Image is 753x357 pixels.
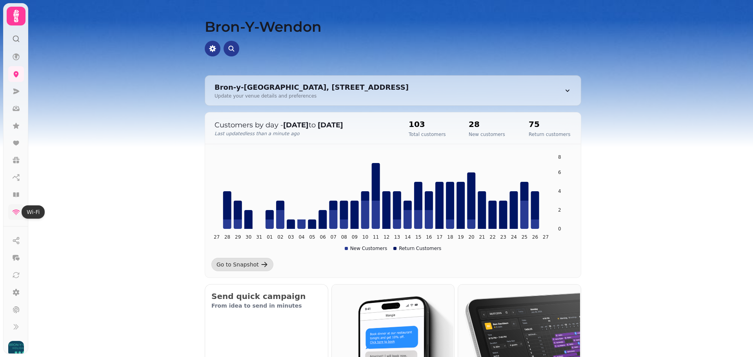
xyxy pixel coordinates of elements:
[215,130,393,137] p: Last updated less than a minute ago
[409,131,446,138] p: Total customers
[362,234,368,240] tspan: 10
[426,234,432,240] tspan: 16
[415,234,421,240] tspan: 15
[288,234,294,240] tspan: 03
[215,82,409,93] div: Bron-y-[GEOGRAPHIC_DATA], [STREET_ADDRESS]
[409,119,446,130] h2: 103
[345,245,387,252] div: New Customers
[468,234,474,240] tspan: 20
[298,234,304,240] tspan: 04
[215,120,393,130] p: Customers by day - to
[511,234,517,240] tspan: 24
[224,234,230,240] tspan: 28
[393,245,441,252] div: Return Customers
[216,261,259,268] div: Go to Snapshot
[490,234,496,240] tspan: 22
[558,154,561,160] tspan: 8
[458,234,464,240] tspan: 19
[405,234,411,240] tspan: 14
[256,234,262,240] tspan: 31
[384,234,389,240] tspan: 12
[214,234,220,240] tspan: 27
[211,291,322,302] h2: Send quick campaign
[558,207,561,213] tspan: 2
[522,234,527,240] tspan: 25
[283,121,309,129] strong: [DATE]
[352,234,358,240] tspan: 09
[8,341,24,357] img: User avatar
[558,226,561,232] tspan: 0
[532,234,538,240] tspan: 26
[373,234,379,240] tspan: 11
[447,234,453,240] tspan: 18
[318,121,343,129] strong: [DATE]
[558,170,561,175] tspan: 6
[320,234,326,240] tspan: 06
[437,234,442,240] tspan: 17
[211,302,322,310] p: From idea to send in minutes
[469,131,505,138] p: New customers
[543,234,549,240] tspan: 27
[529,119,570,130] h2: 75
[215,93,409,99] div: Update your venue details and preferences
[211,258,273,271] a: Go to Snapshot
[500,234,506,240] tspan: 23
[469,119,505,130] h2: 28
[7,341,25,357] button: User avatar
[394,234,400,240] tspan: 13
[235,234,241,240] tspan: 29
[341,234,347,240] tspan: 08
[479,234,485,240] tspan: 21
[331,234,336,240] tspan: 07
[558,188,561,194] tspan: 4
[309,234,315,240] tspan: 05
[22,205,45,219] div: Wi-Fi
[277,234,283,240] tspan: 02
[246,234,251,240] tspan: 30
[529,131,570,138] p: Return customers
[267,234,273,240] tspan: 01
